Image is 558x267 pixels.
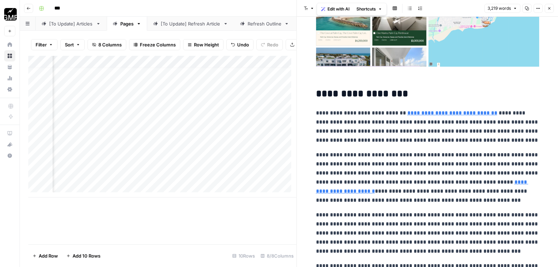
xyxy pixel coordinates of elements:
[229,250,258,261] div: 10 Rows
[4,128,15,139] a: AirOps Academy
[4,6,15,23] button: Workspace: Growth Marketing Pro
[36,41,47,48] span: Filter
[354,5,385,14] button: Shortcuts
[4,61,15,73] a: Your Data
[5,139,15,150] div: What's new?
[267,41,278,48] span: Redo
[73,252,100,259] span: Add 10 Rows
[327,6,349,12] span: Edit with AI
[129,39,180,50] button: Freeze Columns
[28,250,62,261] button: Add Row
[98,41,122,48] span: 8 Columns
[4,73,15,84] a: Usage
[226,39,254,50] button: Undo
[4,139,15,150] button: What's new?
[65,41,74,48] span: Sort
[39,252,58,259] span: Add Row
[147,17,234,31] a: [To Update] Refresh Article
[356,6,376,12] span: Shortcuts
[234,17,295,31] a: Refresh Outline
[258,250,296,261] div: 8/8 Columns
[4,8,17,21] img: Growth Marketing Pro Logo
[140,41,176,48] span: Freeze Columns
[161,20,220,27] div: [To Update] Refresh Article
[49,20,93,27] div: [To Update] Articles
[194,41,219,48] span: Row Height
[120,20,134,27] div: Pages
[4,39,15,50] a: Home
[237,41,249,48] span: Undo
[488,5,511,12] span: 3,219 words
[484,4,520,13] button: 3,219 words
[88,39,126,50] button: 8 Columns
[60,39,85,50] button: Sort
[107,17,147,31] a: Pages
[248,20,281,27] div: Refresh Outline
[318,5,352,14] button: Edit with AI
[256,39,283,50] button: Redo
[36,17,107,31] a: [To Update] Articles
[4,150,15,161] button: Help + Support
[4,84,15,95] a: Settings
[31,39,58,50] button: Filter
[4,50,15,61] a: Browse
[183,39,224,50] button: Row Height
[62,250,105,261] button: Add 10 Rows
